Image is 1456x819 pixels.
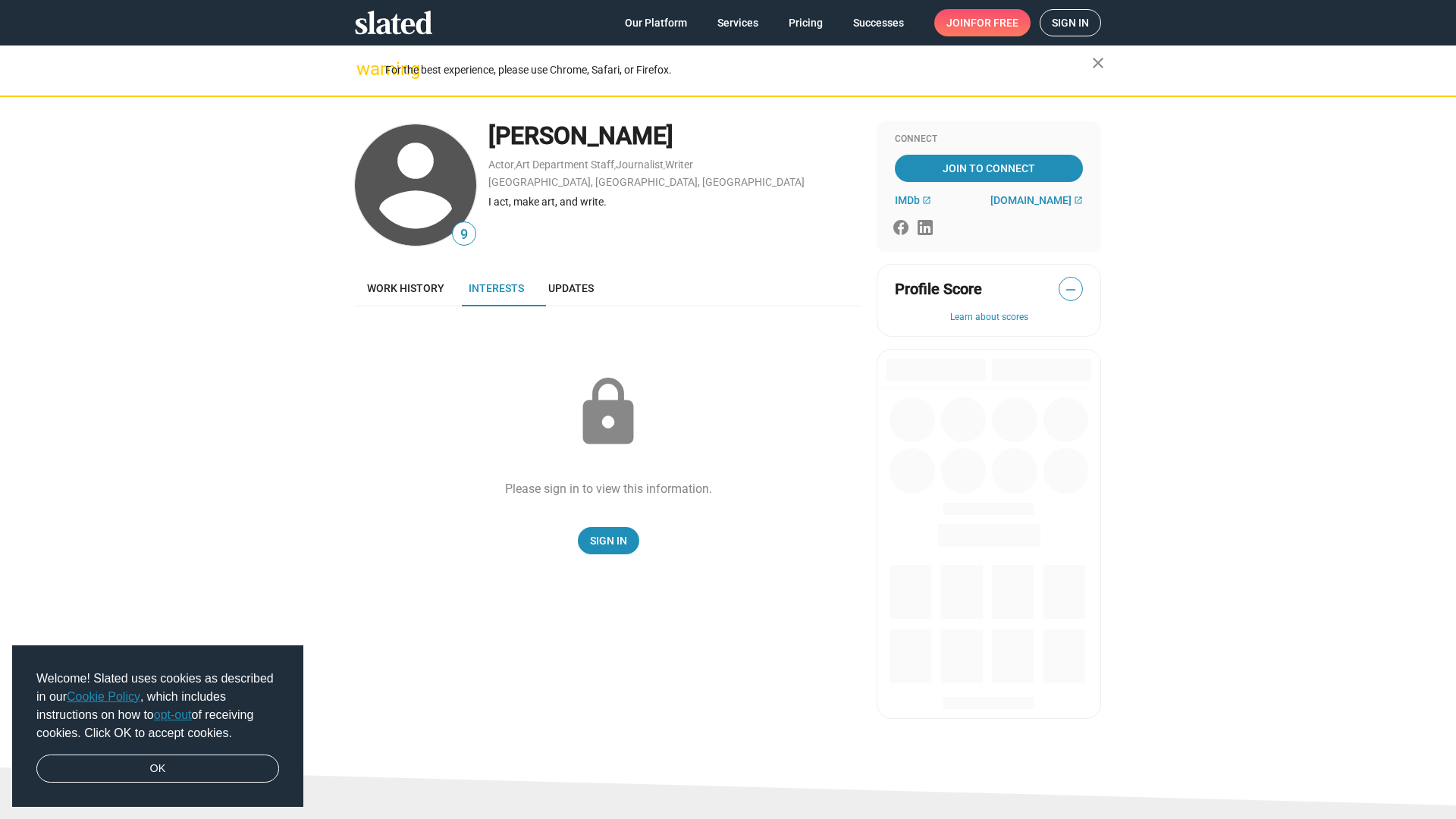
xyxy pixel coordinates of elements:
[853,9,904,36] span: Successes
[895,133,1083,146] div: Connect
[570,375,646,450] mat-icon: lock
[505,481,712,497] div: Please sign in to view this information.
[453,224,475,245] span: 9
[154,708,192,721] a: opt-out
[895,194,931,206] a: IMDb
[789,9,823,36] span: Pricing
[616,158,664,171] a: Journalist
[1040,9,1101,36] a: Sign in
[385,60,1092,80] div: For the best experience, please use Chrome, Safari, or Firefox.
[934,9,1031,36] a: Joinfor free
[488,176,805,188] a: [GEOGRAPHIC_DATA], [GEOGRAPHIC_DATA], [GEOGRAPHIC_DATA]
[469,282,524,294] span: Interests
[578,527,639,554] a: Sign In
[664,162,665,170] span: ,
[922,196,931,205] mat-icon: open_in_new
[895,155,1083,182] a: Join To Connect
[36,670,279,742] span: Welcome! Slated uses cookies as described in our , which includes instructions on how to of recei...
[717,9,758,36] span: Services
[548,282,594,294] span: Updates
[67,690,140,703] a: Cookie Policy
[625,9,687,36] span: Our Platform
[1059,280,1082,300] span: —
[777,9,835,36] a: Pricing
[705,9,770,36] a: Services
[614,162,616,170] span: ,
[1089,54,1107,72] mat-icon: close
[990,194,1083,206] a: [DOMAIN_NAME]
[841,9,916,36] a: Successes
[36,755,279,783] a: dismiss cookie message
[1074,196,1083,205] mat-icon: open_in_new
[895,312,1083,324] button: Learn about scores
[488,120,861,152] div: [PERSON_NAME]
[895,279,982,300] span: Profile Score
[590,527,627,554] span: Sign In
[457,270,536,306] a: Interests
[536,270,606,306] a: Updates
[990,194,1072,206] span: [DOMAIN_NAME]
[488,158,514,171] a: Actor
[367,282,444,294] span: Work history
[12,645,303,808] div: cookieconsent
[895,194,920,206] span: IMDb
[1052,10,1089,36] span: Sign in
[898,155,1080,182] span: Join To Connect
[971,9,1018,36] span: for free
[355,270,457,306] a: Work history
[516,158,614,171] a: Art Department Staff
[514,162,516,170] span: ,
[946,9,1018,36] span: Join
[613,9,699,36] a: Our Platform
[356,60,375,78] mat-icon: warning
[488,195,861,209] div: I act, make art, and write.
[665,158,693,171] a: Writer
